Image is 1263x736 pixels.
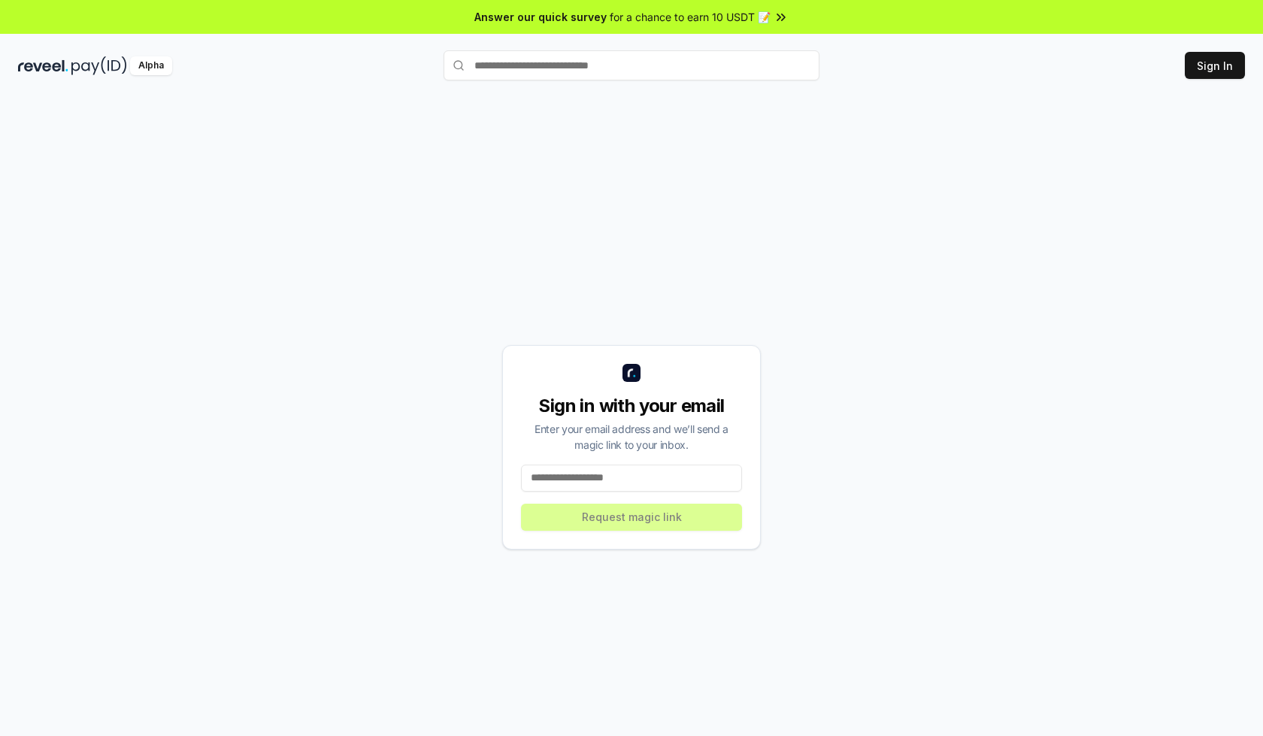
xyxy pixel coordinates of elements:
[71,56,127,75] img: pay_id
[474,9,607,25] span: Answer our quick survey
[1185,52,1245,79] button: Sign In
[521,394,742,418] div: Sign in with your email
[130,56,172,75] div: Alpha
[521,421,742,453] div: Enter your email address and we’ll send a magic link to your inbox.
[622,364,641,382] img: logo_small
[18,56,68,75] img: reveel_dark
[610,9,771,25] span: for a chance to earn 10 USDT 📝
